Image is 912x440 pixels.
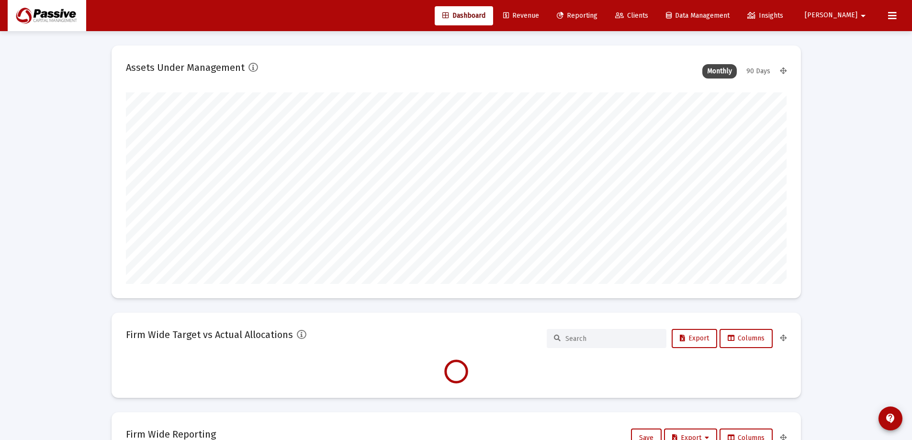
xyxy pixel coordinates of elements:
[742,64,775,79] div: 90 Days
[503,11,539,20] span: Revenue
[885,413,896,424] mat-icon: contact_support
[793,6,880,25] button: [PERSON_NAME]
[672,329,717,348] button: Export
[658,6,737,25] a: Data Management
[15,6,79,25] img: Dashboard
[728,334,765,342] span: Columns
[805,11,857,20] span: [PERSON_NAME]
[608,6,656,25] a: Clients
[442,11,485,20] span: Dashboard
[615,11,648,20] span: Clients
[680,334,709,342] span: Export
[557,11,597,20] span: Reporting
[126,60,245,75] h2: Assets Under Management
[565,335,659,343] input: Search
[666,11,730,20] span: Data Management
[126,327,293,342] h2: Firm Wide Target vs Actual Allocations
[495,6,547,25] a: Revenue
[740,6,791,25] a: Insights
[720,329,773,348] button: Columns
[857,6,869,25] mat-icon: arrow_drop_down
[702,64,737,79] div: Monthly
[747,11,783,20] span: Insights
[549,6,605,25] a: Reporting
[435,6,493,25] a: Dashboard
